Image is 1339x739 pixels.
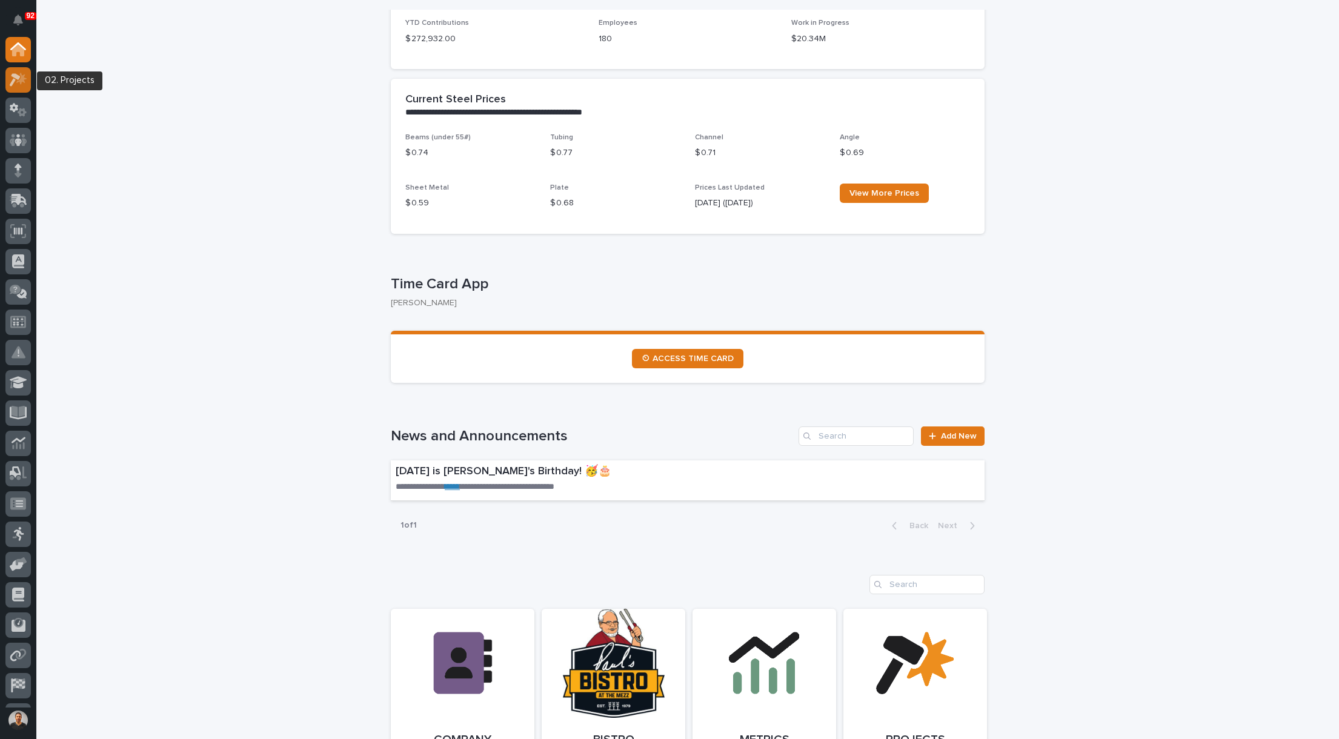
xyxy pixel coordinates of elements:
p: $ 0.68 [550,197,680,210]
span: View More Prices [849,189,919,197]
span: Add New [941,432,977,440]
a: View More Prices [840,184,929,203]
p: $ 0.77 [550,147,680,159]
p: [DATE] is [PERSON_NAME]'s Birthday! 🥳🎂 [396,465,815,479]
input: Search [869,575,985,594]
p: 92 [27,12,35,20]
p: $20.34M [791,33,970,45]
span: YTD Contributions [405,19,469,27]
span: Back [902,522,928,530]
span: Prices Last Updated [695,184,765,191]
a: ⏲ ACCESS TIME CARD [632,349,743,368]
span: Work in Progress [791,19,849,27]
p: [PERSON_NAME] [391,298,975,308]
span: Sheet Metal [405,184,449,191]
button: users-avatar [5,708,31,733]
button: Back [882,520,933,531]
p: [DATE] ([DATE]) [695,197,825,210]
span: Employees [599,19,637,27]
span: Beams (under 55#) [405,134,471,141]
span: Channel [695,134,723,141]
h2: Current Steel Prices [405,93,506,107]
span: Plate [550,184,569,191]
p: $ 0.74 [405,147,536,159]
p: Time Card App [391,276,980,293]
input: Search [799,426,914,446]
span: Tubing [550,134,573,141]
span: Next [938,522,965,530]
p: $ 272,932.00 [405,33,584,45]
a: Add New [921,426,985,446]
button: Notifications [5,7,31,33]
span: Angle [840,134,860,141]
p: $ 0.69 [840,147,970,159]
div: Notifications92 [15,15,31,34]
span: ⏲ ACCESS TIME CARD [642,354,734,363]
p: $ 0.71 [695,147,825,159]
button: Next [933,520,985,531]
p: 1 of 1 [391,511,427,540]
p: $ 0.59 [405,197,536,210]
h1: News and Announcements [391,428,794,445]
p: 180 [599,33,777,45]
